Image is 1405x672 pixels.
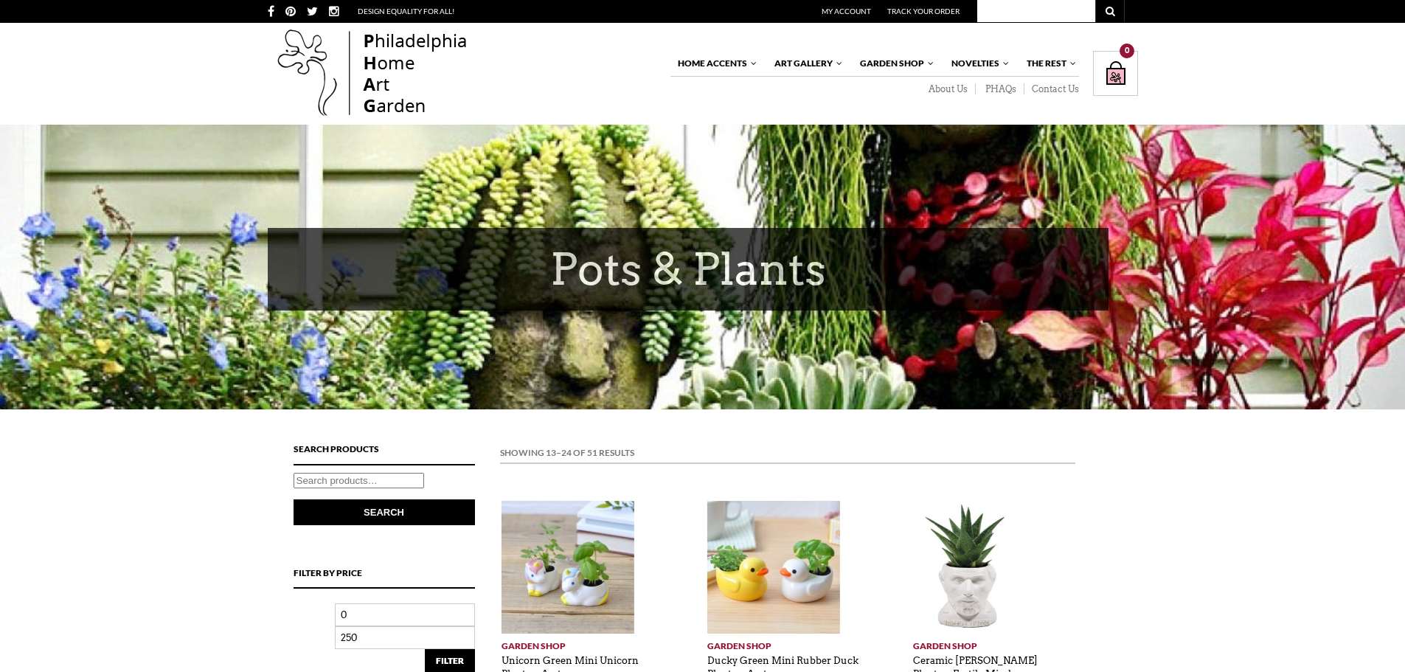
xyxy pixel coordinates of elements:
a: Garden Shop [502,634,662,653]
a: My Account [822,7,871,15]
a: Track Your Order [887,7,960,15]
input: Max price [335,626,475,649]
a: Contact Us [1024,83,1079,95]
h1: Pots & Plants [268,228,1109,311]
a: Garden Shop [853,51,935,76]
h4: Search Products [294,442,475,465]
a: Garden Shop [707,634,867,653]
a: Home Accents [670,51,758,76]
a: About Us [919,83,976,95]
input: Min price [335,603,475,626]
a: PHAQs [976,83,1024,95]
a: The Rest [1019,51,1078,76]
input: Search products… [294,473,424,488]
button: Search [294,499,475,525]
em: Showing 13–24 of 51 results [500,446,634,460]
a: Art Gallery [767,51,844,76]
a: Garden Shop [913,634,1073,653]
h4: Filter by price [294,566,475,589]
a: Novelties [944,51,1010,76]
div: 0 [1120,44,1134,58]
